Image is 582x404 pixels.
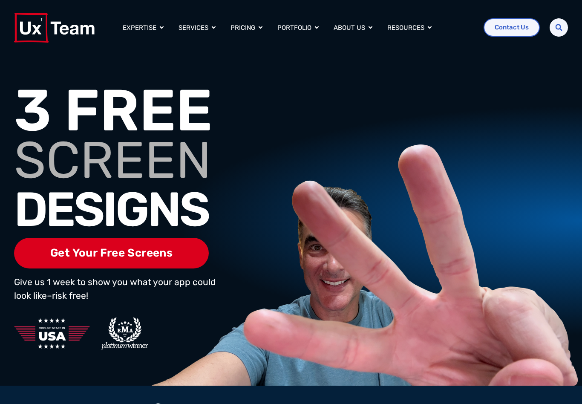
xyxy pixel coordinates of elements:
div: Menu Toggle [116,20,477,36]
nav: Menu [116,20,477,36]
span: Get Your Free Screens [14,238,209,269]
a: About us [334,23,365,33]
a: Resources [387,23,424,33]
a: Portfolio [277,23,311,33]
a: Expertise [123,23,156,33]
p: Give us 1 week to show you what your app could look like–risk free! [14,275,218,302]
div: Search [550,18,568,37]
span: Contact Us [495,24,529,31]
h1: 3 FREE [14,89,256,132]
h1: DESIGNS [14,188,256,231]
a: Pricing [230,23,255,33]
a: Contact Us [484,18,540,37]
h1: SCREEN [14,139,256,182]
a: Services [179,23,208,33]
